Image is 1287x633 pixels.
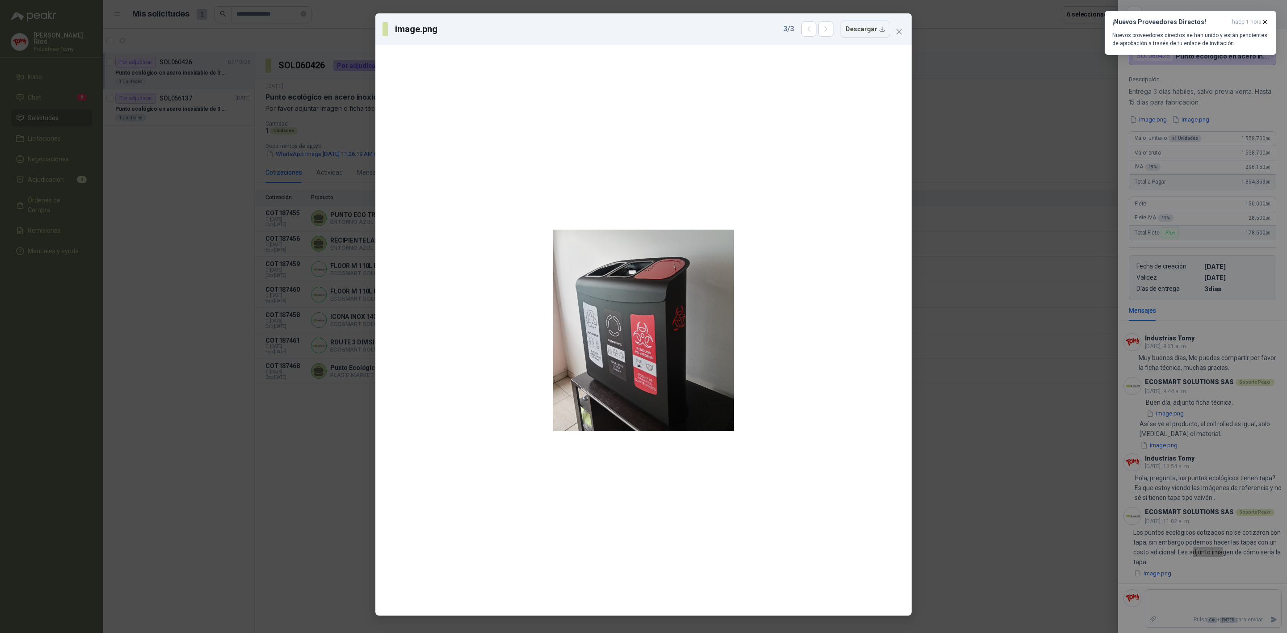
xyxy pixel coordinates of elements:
p: Nuevos proveedores directos se han unido y están pendientes de aprobación a través de tu enlace d... [1112,31,1269,47]
span: hace 1 hora [1232,18,1262,26]
h3: ¡Nuevos Proveedores Directos! [1112,18,1228,26]
h3: image.png [395,22,439,36]
button: Descargar [841,21,890,38]
button: Close [892,25,906,39]
span: close [896,28,903,35]
button: ¡Nuevos Proveedores Directos!hace 1 hora Nuevos proveedores directos se han unido y están pendien... [1105,11,1276,55]
span: 3 / 3 [783,24,794,34]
